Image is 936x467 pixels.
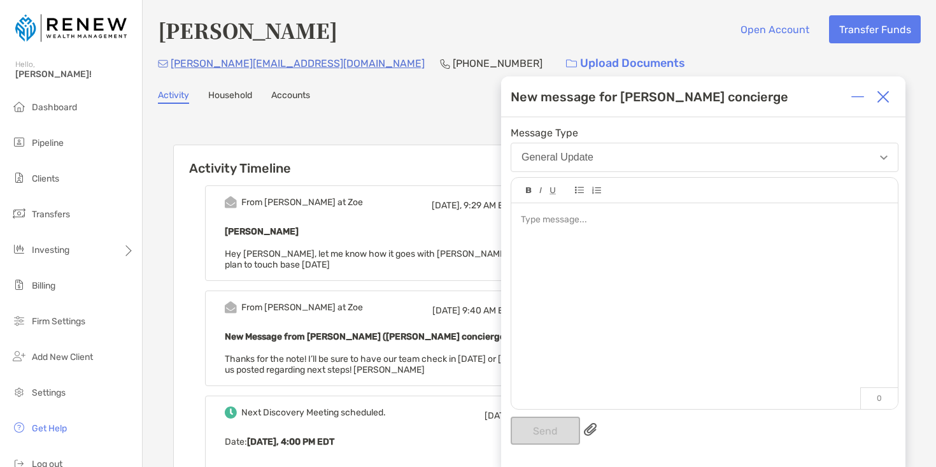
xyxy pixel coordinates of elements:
span: Clients [32,173,59,184]
img: pipeline icon [11,134,27,150]
img: Editor control icon [550,187,556,194]
button: Open Account [730,15,819,43]
img: Open dropdown arrow [880,155,888,160]
p: 0 [860,387,898,409]
img: firm-settings icon [11,313,27,328]
img: Expand or collapse [851,90,864,103]
div: General Update [521,152,593,163]
span: Billing [32,280,55,291]
span: Hey [PERSON_NAME], let me know how it goes with [PERSON_NAME] [DATE], I'll plan to touch base [DATE] [225,248,550,270]
span: [DATE] [485,410,513,421]
img: button icon [566,59,577,68]
button: Transfer Funds [829,15,921,43]
img: settings icon [11,384,27,399]
span: Transfers [32,209,70,220]
p: Date : [225,434,560,450]
span: [DATE] [432,305,460,316]
p: [PHONE_NUMBER] [453,55,542,71]
img: investing icon [11,241,27,257]
img: clients icon [11,170,27,185]
div: New message for [PERSON_NAME] concierge [511,89,788,104]
div: From [PERSON_NAME] at Zoe [241,302,363,313]
img: Event icon [225,406,237,419]
img: Editor control icon [526,187,532,194]
span: Settings [32,387,66,398]
img: add_new_client icon [11,348,27,364]
span: Get Help [32,423,67,434]
a: Household [208,90,252,104]
span: [PERSON_NAME]! [15,69,134,80]
img: Event icon [225,301,237,313]
img: Editor control icon [539,187,542,194]
img: Close [877,90,890,103]
span: 9:40 AM ED [462,305,509,316]
span: Investing [32,245,69,255]
p: [PERSON_NAME][EMAIL_ADDRESS][DOMAIN_NAME] [171,55,425,71]
span: Pipeline [32,138,64,148]
img: get-help icon [11,420,27,435]
span: Add New Client [32,352,93,363]
img: Email Icon [158,60,168,68]
img: Zoe Logo [15,5,127,51]
span: [DATE], [432,200,462,211]
img: transfers icon [11,206,27,221]
div: Next Discovery Meeting scheduled. [241,407,386,418]
b: [PERSON_NAME] [225,226,299,237]
a: Accounts [271,90,310,104]
span: 9:29 AM ED [464,200,509,211]
h6: Activity Timeline [174,145,611,176]
a: Activity [158,90,189,104]
img: paperclip attachments [584,423,597,436]
span: Message Type [511,127,898,139]
div: From [PERSON_NAME] at Zoe [241,197,363,208]
img: Phone Icon [440,59,450,69]
img: Event icon [225,196,237,208]
img: Editor control icon [592,187,601,194]
b: [DATE], 4:00 PM EDT [247,436,334,447]
h4: [PERSON_NAME] [158,15,337,45]
img: Editor control icon [575,187,584,194]
span: Firm Settings [32,316,85,327]
img: dashboard icon [11,99,27,114]
a: Upload Documents [558,50,693,77]
span: Dashboard [32,102,77,113]
b: New Message from [PERSON_NAME] ([PERSON_NAME] concierge) [225,331,507,342]
img: billing icon [11,277,27,292]
button: General Update [511,143,898,172]
span: Thanks for the note! I’ll be sure to have our team check in [DATE] or [DATE]. Keep us posted rega... [225,354,551,375]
